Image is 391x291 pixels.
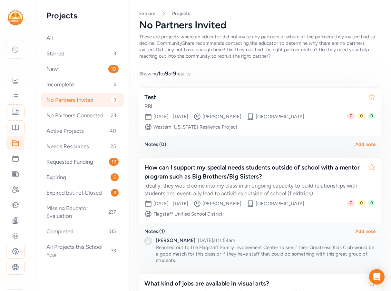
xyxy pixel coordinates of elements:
span: 10 [108,65,119,73]
span: 6 [111,81,119,88]
div: [GEOGRAPHIC_DATA] [256,200,304,207]
div: Completed [41,224,124,238]
span: 0 [347,200,355,206]
div: [DATE] - [DATE] [153,200,188,207]
div: [GEOGRAPHIC_DATA] [256,113,304,120]
div: No Partners Invited [139,19,381,31]
img: logo [8,10,23,25]
a: Explore [139,11,155,16]
div: Requested Funding [41,155,124,169]
div: Notes ( 1 ) [144,228,165,235]
div: PBL [144,102,363,110]
div: Incomplete [41,77,124,92]
div: Ideally, they would come into my class in an ongoing capacity to build relationships with student... [144,182,363,197]
div: No Partners Invited [41,93,124,107]
div: Active Projects [41,124,124,138]
span: 9 [111,96,119,104]
div: [PERSON_NAME] [156,237,195,244]
div: Add note [355,141,376,148]
div: Open Intercom Messenger [369,269,385,285]
span: 0 [357,113,365,119]
span: 40 [107,127,119,135]
span: 3 [111,189,119,197]
div: All [41,31,124,45]
span: 12 [109,158,119,166]
div: What kind of jobs are available in visual arts? [144,279,363,288]
span: 0 [357,200,365,206]
div: [DATE] - [DATE] [153,113,188,120]
div: How can I support my special needs students outside of school with a mentor program such as Big B... [144,163,363,181]
div: Expiring [41,170,124,184]
div: Notes ( 0 ) [144,141,166,148]
img: Avatar [144,237,152,245]
div: Add note [355,228,376,235]
div: No Partners Connected [41,108,124,122]
div: [DATE] at 11:54am [198,237,235,244]
div: Expired but not Closed [41,186,124,200]
p: Reached out to the Flagstaff Family Involvement Center to see if their Greatness Kids Club would ... [156,244,376,264]
span: 33 [108,247,119,255]
span: 0 [368,200,376,206]
span: 23 [108,112,119,119]
span: 5 [111,173,119,181]
nav: Breadcrumb [139,10,381,17]
span: 1 [158,70,160,77]
span: 0 [347,113,355,119]
h2: Projects [46,10,119,21]
div: New [41,62,124,76]
span: 9 [165,70,168,77]
div: Western [US_STATE] Resilience Project [153,124,238,130]
div: All Projects this School Year [41,240,124,262]
span: 515 [106,228,119,235]
span: 9 [173,70,176,77]
span: 25 [108,142,119,150]
div: Starred [41,46,124,61]
div: [PERSON_NAME] [202,113,241,120]
div: Missing Educator Evaluation [41,201,124,223]
a: Projects [172,10,190,17]
div: Needs Resources [41,139,124,153]
span: 0 [368,113,376,119]
span: These are projects where an educator did not invite any partners or where all the partners they i... [139,34,375,59]
span: Showing to of results [139,70,191,77]
div: Test [144,93,363,102]
span: 237 [106,208,119,216]
div: Flagstaff Unified School District [153,211,223,217]
div: [PERSON_NAME] [202,200,241,207]
span: 3 [111,50,119,57]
